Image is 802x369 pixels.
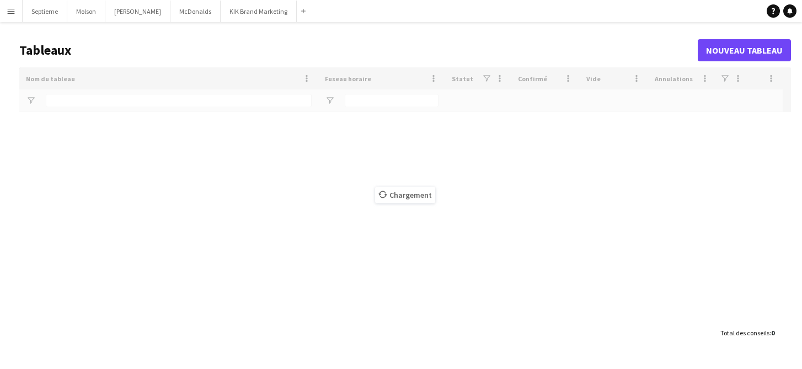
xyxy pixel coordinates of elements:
[698,39,791,61] a: Nouveau tableau
[170,1,221,22] button: McDonalds
[19,42,698,59] h1: Tableaux
[105,1,170,22] button: [PERSON_NAME]
[221,1,297,22] button: KIK Brand Marketing
[67,1,105,22] button: Molson
[771,329,774,337] span: 0
[720,322,774,344] div: :
[23,1,67,22] button: Septieme
[720,329,769,337] span: Total des conseils
[375,187,435,203] span: Chargement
